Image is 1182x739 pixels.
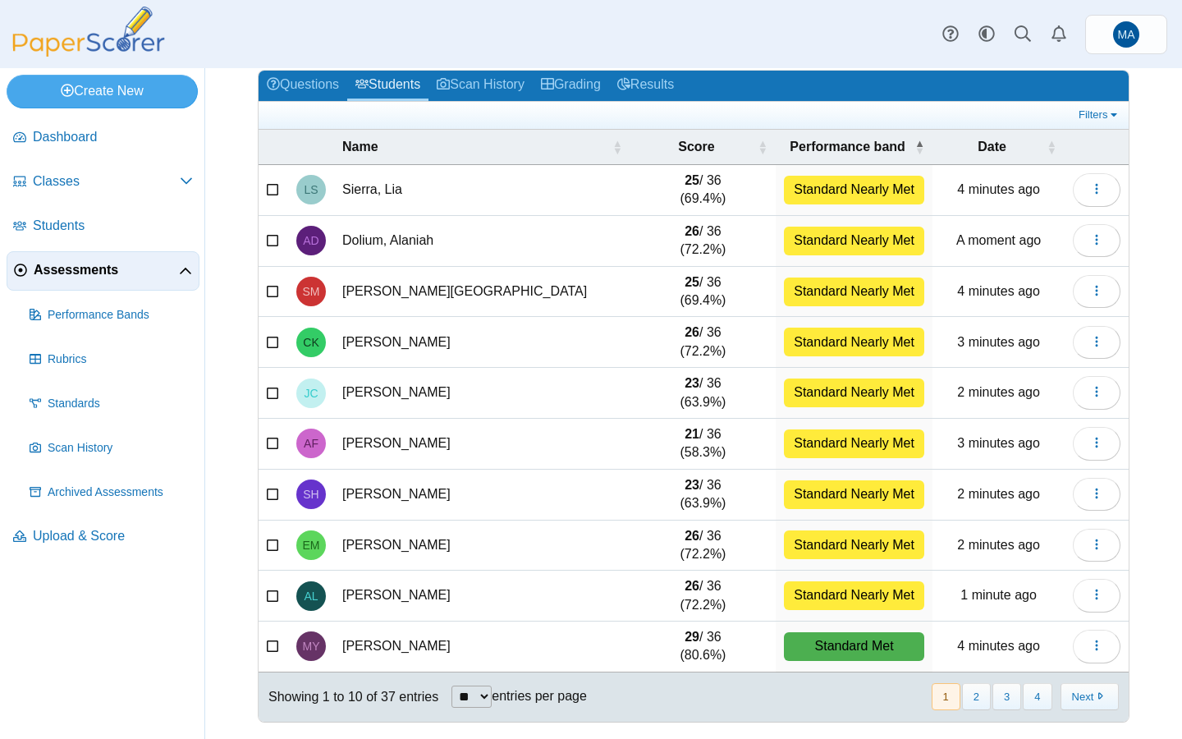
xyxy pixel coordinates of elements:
[957,335,1040,349] time: Oct 4, 2025 at 1:03 PM
[304,184,318,195] span: Lia Sierra
[784,176,924,204] div: Standard Nearly Met
[303,286,320,297] span: Sofia Meszaros
[630,267,776,318] td: / 36 (69.4%)
[33,217,193,235] span: Students
[784,328,924,356] div: Standard Nearly Met
[23,296,199,335] a: Performance Bands
[630,419,776,470] td: / 36 (58.3%)
[957,436,1040,450] time: Oct 4, 2025 at 1:04 PM
[784,480,924,509] div: Standard Nearly Met
[7,7,171,57] img: PaperScorer
[957,639,1040,653] time: Oct 4, 2025 at 1:03 PM
[630,165,776,216] td: / 36 (69.4%)
[34,261,179,279] span: Assessments
[758,139,767,155] span: Score : Activate to sort
[685,275,699,289] b: 25
[784,429,924,458] div: Standard Nearly Met
[685,529,699,543] b: 26
[334,216,630,267] td: Dolium, Alaniah
[1118,29,1135,40] span: Marymount Admissions
[23,340,199,379] a: Rubrics
[630,216,776,267] td: / 36 (72.2%)
[685,427,699,441] b: 21
[48,440,193,457] span: Scan History
[784,581,924,610] div: Standard Nearly Met
[962,683,991,710] button: 2
[1061,683,1119,710] button: Next
[342,138,609,156] span: Name
[23,429,199,468] a: Scan History
[334,267,630,318] td: [PERSON_NAME][GEOGRAPHIC_DATA]
[685,630,699,644] b: 29
[685,173,699,187] b: 25
[630,571,776,622] td: / 36 (72.2%)
[33,128,193,146] span: Dashboard
[7,45,171,59] a: PaperScorer
[303,539,320,551] span: Eva Montero
[7,163,199,202] a: Classes
[334,317,630,368] td: [PERSON_NAME]
[941,138,1043,156] span: Date
[957,182,1040,196] time: Oct 4, 2025 at 1:03 PM
[956,233,1041,247] time: Oct 4, 2025 at 1:07 PM
[533,71,609,101] a: Grading
[48,396,193,412] span: Standards
[1041,16,1077,53] a: Alerts
[957,538,1040,552] time: Oct 4, 2025 at 1:04 PM
[685,478,699,492] b: 23
[957,385,1040,399] time: Oct 4, 2025 at 1:05 PM
[259,71,347,101] a: Questions
[630,368,776,419] td: / 36 (63.9%)
[259,672,438,722] div: Showing 1 to 10 of 37 entries
[685,579,699,593] b: 26
[334,165,630,216] td: Sierra, Lia
[930,683,1119,710] nav: pagination
[7,75,198,108] a: Create New
[334,622,630,672] td: [PERSON_NAME]
[303,337,318,348] span: Chloe Kehyaian
[784,379,924,407] div: Standard Nearly Met
[347,71,428,101] a: Students
[23,384,199,424] a: Standards
[1023,683,1051,710] button: 4
[304,590,318,602] span: Amelia Lipson
[914,139,924,155] span: Performance band : Activate to invert sorting
[612,139,622,155] span: Name : Activate to sort
[7,207,199,246] a: Students
[685,376,699,390] b: 23
[428,71,533,101] a: Scan History
[685,325,699,339] b: 26
[48,484,193,501] span: Archived Assessments
[630,521,776,571] td: / 36 (72.2%)
[784,227,924,255] div: Standard Nearly Met
[7,517,199,557] a: Upload & Score
[303,640,320,652] span: Millicent Youngren
[957,487,1040,501] time: Oct 4, 2025 at 1:04 PM
[334,521,630,571] td: [PERSON_NAME]
[303,489,318,500] span: Sophia Heaning
[334,419,630,470] td: [PERSON_NAME]
[303,235,318,246] span: Alaniah Dolium
[304,438,318,449] span: Adele Faulkner
[334,571,630,622] td: [PERSON_NAME]
[1113,21,1139,48] span: Marymount Admissions
[33,527,193,545] span: Upload & Score
[784,632,924,661] div: Standard Met
[960,588,1037,602] time: Oct 4, 2025 at 1:05 PM
[23,473,199,512] a: Archived Assessments
[932,683,960,710] button: 1
[492,689,587,703] label: entries per page
[334,470,630,521] td: [PERSON_NAME]
[630,317,776,368] td: / 36 (72.2%)
[639,138,754,156] span: Score
[630,470,776,521] td: / 36 (63.9%)
[630,622,776,672] td: / 36 (80.6%)
[334,368,630,419] td: [PERSON_NAME]
[784,138,911,156] span: Performance band
[685,224,699,238] b: 26
[609,71,682,101] a: Results
[48,307,193,324] span: Performance Bands
[957,284,1040,298] time: Oct 4, 2025 at 1:03 PM
[304,388,318,399] span: Josephine Capella
[992,683,1021,710] button: 3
